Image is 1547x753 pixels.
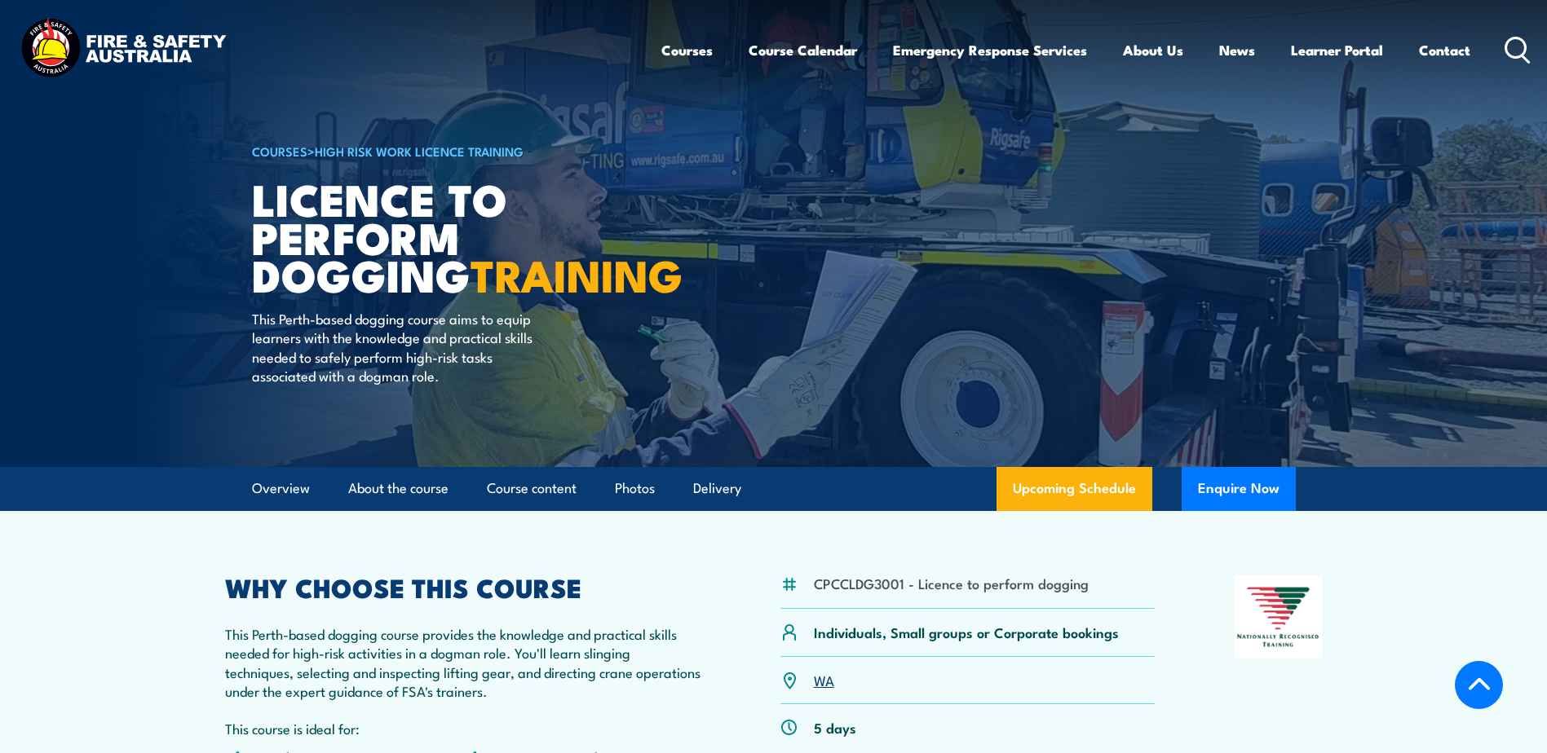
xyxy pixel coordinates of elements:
[471,240,683,307] strong: TRAINING
[252,179,655,293] h1: Licence to Perform Dogging
[749,29,857,72] a: Course Calendar
[893,29,1087,72] a: Emergency Response Services
[252,142,307,160] a: COURSES
[315,142,524,160] a: High Risk Work Licence Training
[225,575,701,598] h2: WHY CHOOSE THIS COURSE
[1291,29,1383,72] a: Learner Portal
[814,623,1119,641] p: Individuals, Small groups or Corporate bookings
[252,141,655,161] h6: >
[814,574,1089,592] li: CPCCLDG3001 - Licence to perform dogging
[661,29,713,72] a: Courses
[693,467,741,510] a: Delivery
[348,467,449,510] a: About the course
[1219,29,1255,72] a: News
[252,467,310,510] a: Overview
[225,719,701,738] p: This course is ideal for:
[1182,467,1296,511] button: Enquire Now
[487,467,577,510] a: Course content
[252,309,550,385] p: This Perth-based dogging course aims to equip learners with the knowledge and practical skills ne...
[1123,29,1183,72] a: About Us
[814,670,834,689] a: WA
[615,467,655,510] a: Photos
[1235,575,1323,658] img: Nationally Recognised Training logo.
[1419,29,1470,72] a: Contact
[225,624,701,701] p: This Perth-based dogging course provides the knowledge and practical skills needed for high-risk ...
[814,718,856,737] p: 5 days
[997,467,1152,511] a: Upcoming Schedule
